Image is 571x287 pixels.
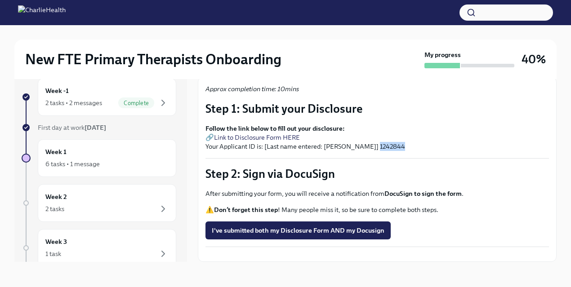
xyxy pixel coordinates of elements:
img: CharlieHealth [18,5,66,20]
h6: Week 3 [45,237,67,247]
a: Week 22 tasks [22,184,176,222]
p: After submitting your form, you will receive a notification from . [205,189,549,198]
a: Link to Disclosure Form HERE [214,133,300,141]
div: 2 tasks [45,204,64,213]
em: Approx completion time: 10mins [205,85,299,93]
span: Complete [118,100,154,106]
div: 6 tasks • 1 message [45,159,100,168]
h6: Week -1 [45,86,69,96]
h3: 40% [522,51,546,67]
span: I've submitted both my Disclosure Form AND my Docusign [212,226,384,235]
h2: New FTE Primary Therapists Onboarding [25,50,281,68]
p: Step 2: Sign via DocuSign [205,166,549,182]
h6: Week 1 [45,147,67,157]
p: ⚠️ ! Many people miss it, so be sure to complete both steps. [205,205,549,214]
strong: Follow the link below to fill out your disclosure: [205,124,345,132]
a: First day at work[DATE] [22,123,176,132]
span: First day at work [38,124,106,132]
p: Step 1: Submit your Disclosure [205,101,549,117]
a: Week -12 tasks • 2 messagesComplete [22,78,176,116]
a: Week 31 task [22,229,176,267]
div: 1 task [45,249,61,258]
h6: Week 2 [45,192,67,202]
a: Week 16 tasks • 1 message [22,139,176,177]
strong: My progress [424,50,461,59]
strong: DocuSign to sign the form [384,190,462,198]
p: 🔗 Your Applicant ID is: [Last name entered: [PERSON_NAME]] 1242844 [205,124,549,151]
strong: [DATE] [85,124,106,132]
strong: Don’t forget this step [214,206,278,214]
button: I've submitted both my Disclosure Form AND my Docusign [205,221,391,239]
div: 2 tasks • 2 messages [45,98,102,107]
